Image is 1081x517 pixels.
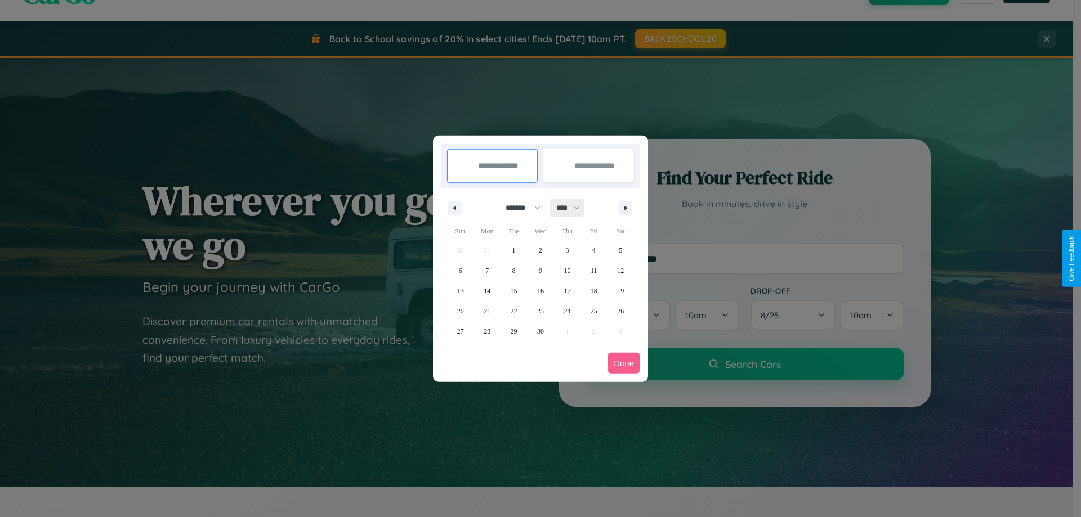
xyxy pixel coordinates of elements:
[512,240,516,260] span: 1
[539,240,542,260] span: 2
[554,222,580,240] span: Thu
[474,321,500,341] button: 28
[554,260,580,281] button: 10
[527,260,553,281] button: 9
[474,301,500,321] button: 21
[580,281,607,301] button: 18
[485,260,489,281] span: 7
[527,281,553,301] button: 16
[537,321,544,341] span: 30
[607,240,634,260] button: 5
[564,281,570,301] span: 17
[591,281,597,301] span: 18
[591,301,597,321] span: 25
[564,260,570,281] span: 10
[447,281,474,301] button: 13
[607,301,634,321] button: 26
[527,222,553,240] span: Wed
[501,281,527,301] button: 15
[608,353,640,374] button: Done
[565,240,569,260] span: 3
[580,301,607,321] button: 25
[459,260,462,281] span: 6
[447,301,474,321] button: 20
[527,321,553,341] button: 30
[607,281,634,301] button: 19
[474,260,500,281] button: 7
[447,260,474,281] button: 6
[592,240,596,260] span: 4
[457,301,464,321] span: 20
[554,301,580,321] button: 24
[591,260,597,281] span: 11
[617,260,624,281] span: 12
[564,301,570,321] span: 24
[457,281,464,301] span: 13
[537,281,544,301] span: 16
[511,281,517,301] span: 15
[527,240,553,260] button: 2
[607,260,634,281] button: 12
[554,281,580,301] button: 17
[607,222,634,240] span: Sat
[580,260,607,281] button: 11
[447,321,474,341] button: 27
[484,321,490,341] span: 28
[511,321,517,341] span: 29
[457,321,464,341] span: 27
[447,222,474,240] span: Sun
[511,301,517,321] span: 22
[512,260,516,281] span: 8
[617,281,624,301] span: 19
[1067,236,1075,281] div: Give Feedback
[501,260,527,281] button: 8
[484,301,490,321] span: 21
[501,321,527,341] button: 29
[619,240,622,260] span: 5
[501,222,527,240] span: Tue
[484,281,490,301] span: 14
[501,301,527,321] button: 22
[554,240,580,260] button: 3
[617,301,624,321] span: 26
[474,281,500,301] button: 14
[580,222,607,240] span: Fri
[474,222,500,240] span: Mon
[539,260,542,281] span: 9
[580,240,607,260] button: 4
[501,240,527,260] button: 1
[527,301,553,321] button: 23
[537,301,544,321] span: 23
